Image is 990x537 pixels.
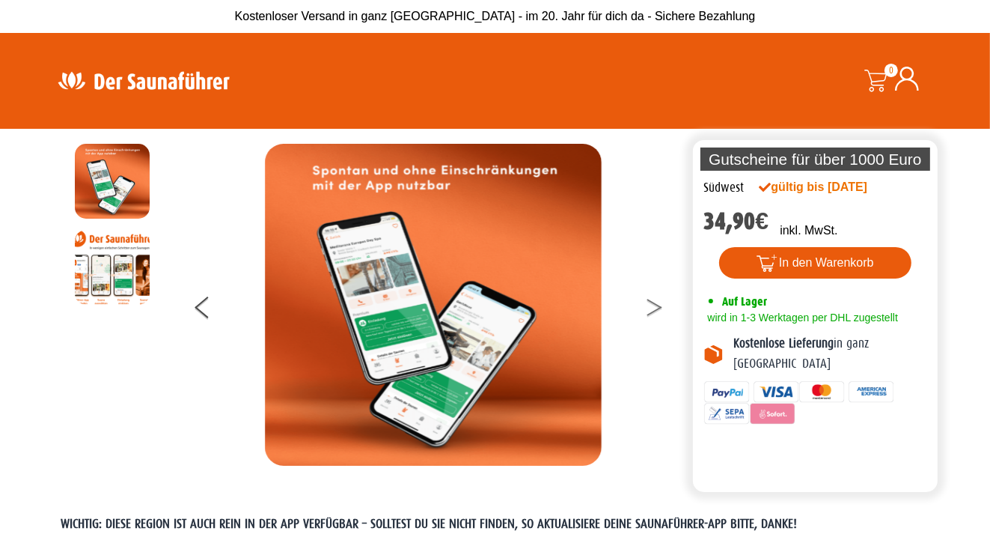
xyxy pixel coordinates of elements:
[61,517,798,531] span: WICHTIG: DIESE REGION IST AUCH REIN IN DER APP VERFÜGBAR – SOLLTEST DU SIE NICHT FINDEN, SO AKTUA...
[704,312,898,324] span: wird in 1-3 Werktagen per DHL zugestellt
[760,178,900,196] div: gültig bis [DATE]
[704,207,769,235] bdi: 34,90
[780,222,837,240] p: inkl. MwSt.
[235,10,756,22] span: Kostenloser Versand in ganz [GEOGRAPHIC_DATA] - im 20. Jahr für dich da - Sichere Bezahlung
[265,144,602,466] img: MOCKUP-iPhone_regional
[734,334,927,374] p: in ganz [GEOGRAPHIC_DATA]
[700,148,931,171] p: Gutscheine für über 1000 Euro
[884,64,898,77] span: 0
[723,294,768,309] span: Auf Lager
[734,336,834,351] b: Kostenlose Lieferung
[756,207,769,235] span: €
[75,230,150,305] img: Anleitung7tn
[704,178,745,198] div: Südwest
[719,247,911,279] button: In den Warenkorb
[75,144,150,219] img: MOCKUP-iPhone_regional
